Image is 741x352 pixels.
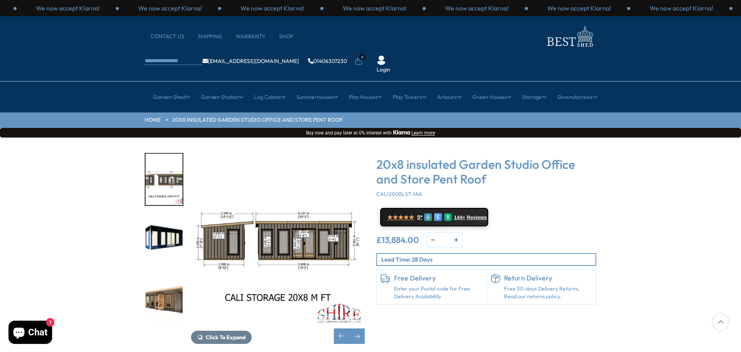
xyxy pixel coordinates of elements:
[119,4,221,12] div: 1 / 3
[172,116,343,124] a: 20x8 insulated Garden Studio Office and Store Pent Roof
[434,213,442,221] div: E
[349,87,382,107] a: Play Houses
[528,4,630,12] div: 2 / 3
[334,328,349,344] div: Previous slide
[557,87,597,107] a: Groundscrews
[201,87,243,107] a: Garden Studios
[145,153,183,206] div: 6 / 8
[424,213,432,221] div: G
[240,4,304,12] p: We now accept Klarna!
[308,58,347,64] a: 01406307230
[198,33,230,41] a: Shipping
[376,157,596,187] h3: 20x8 insulated Garden Studio Office and Store Pent Roof
[542,24,596,49] img: logo
[145,274,183,327] div: 8 / 8
[145,214,183,266] img: 20X8STORAGECALIPENTBLUEWHITELH_cbf6cd64-aed5-48b7-9100-c946fbe4badd_200x200.jpg
[381,255,596,264] p: Lead Time: 28 Days
[221,4,323,12] div: 2 / 3
[522,87,546,107] a: Storage
[630,4,733,12] div: 3 / 3
[376,190,422,197] span: CALI2008LST-1AA
[377,56,386,65] img: User Icon
[191,153,365,344] div: 6 / 8
[504,285,592,300] p: Free 30-days Delivery Returns, Read our returns policy.
[296,87,338,107] a: Summerhouses
[279,33,301,41] a: Shop
[191,153,365,327] img: 20x8 insulated Garden Studio Office and Store Pent Roof - Best Shed
[145,275,183,326] img: CaliStorageRHajar20x8_66818d95-267a-45d9-9a4f-63d5b742aedc_200x200.jpg
[445,4,509,12] p: We now accept Klarna!
[426,4,528,12] div: 1 / 3
[145,116,161,124] a: HOME
[437,87,462,107] a: Arbours
[254,87,286,107] a: Log Cabins
[504,274,592,282] h6: Return Delivery
[138,4,202,12] p: We now accept Klarna!
[355,58,362,65] a: 0
[376,236,419,244] ins: £13,884.00
[547,4,611,12] p: We now accept Klarna!
[323,4,426,12] div: 3 / 3
[343,4,406,12] p: We now accept Klarna!
[380,208,488,226] a: ★★★★★ 5* G E R 144+ Reviews
[394,285,482,300] a: Enter your Postal code for Free Delivery Availability
[393,87,426,107] a: Play Towers
[349,328,365,344] div: Next slide
[472,87,511,107] a: Green Houses
[650,4,713,12] p: We now accept Klarna!
[394,274,482,282] h6: Free Delivery
[151,33,192,41] a: CONTACT US
[145,214,183,267] div: 7 / 8
[467,214,487,221] span: Reviews
[6,321,54,346] inbox-online-store-chat: Shopify online store chat
[377,66,390,74] a: Login
[387,214,414,221] span: ★★★★★
[359,54,365,60] span: 0
[36,4,100,12] p: We now accept Klarna!
[153,87,190,107] a: Garden Shed
[145,154,183,205] img: CaliStorage20x8MFT_9c9180db-1c3a-418e-b799-ba8fc506d139_200x200.jpg
[444,213,452,221] div: R
[203,58,299,64] a: [EMAIL_ADDRESS][DOMAIN_NAME]
[191,331,252,344] button: Click To Expand
[236,33,273,41] a: Warranty
[17,4,119,12] div: 3 / 3
[454,214,465,221] span: 144+
[206,334,245,341] span: Click To Expand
